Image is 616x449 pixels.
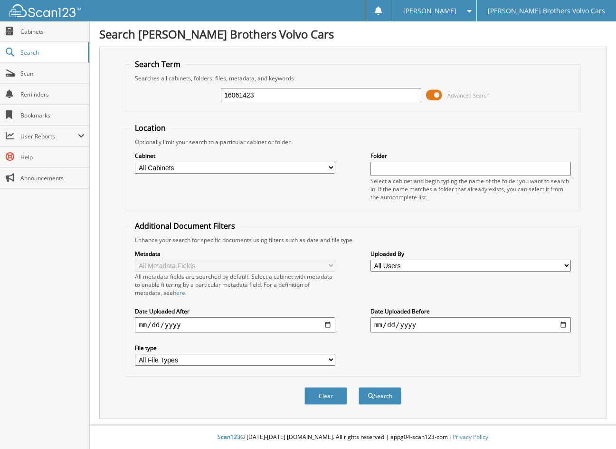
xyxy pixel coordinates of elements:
[370,177,571,201] div: Select a cabinet and begin typing the name of the folder you want to search in. If the name match...
[218,433,240,441] span: Scan123
[20,49,83,57] span: Search
[130,74,575,82] div: Searches all cabinets, folders, files, metadata, and keywords
[488,8,605,14] span: [PERSON_NAME] Brothers Volvo Cars
[135,317,335,332] input: start
[359,387,401,405] button: Search
[9,4,81,17] img: scan123-logo-white.svg
[20,111,85,119] span: Bookmarks
[370,250,571,258] label: Uploaded By
[135,273,335,297] div: All metadata fields are searched by default. Select a cabinet with metadata to enable filtering b...
[370,317,571,332] input: end
[447,92,490,99] span: Advanced Search
[130,221,240,231] legend: Additional Document Filters
[99,26,607,42] h1: Search [PERSON_NAME] Brothers Volvo Cars
[135,344,335,352] label: File type
[569,403,616,449] iframe: Chat Widget
[20,69,85,78] span: Scan
[304,387,347,405] button: Clear
[130,123,171,133] legend: Location
[20,132,78,140] span: User Reports
[135,152,335,160] label: Cabinet
[20,28,85,36] span: Cabinets
[90,426,616,449] div: © [DATE]-[DATE] [DOMAIN_NAME]. All rights reserved | appg04-scan123-com |
[370,307,571,315] label: Date Uploaded Before
[370,152,571,160] label: Folder
[173,289,185,297] a: here
[453,433,488,441] a: Privacy Policy
[135,250,335,258] label: Metadata
[20,153,85,161] span: Help
[20,174,85,182] span: Announcements
[403,8,456,14] span: [PERSON_NAME]
[20,90,85,98] span: Reminders
[130,59,185,69] legend: Search Term
[130,138,575,146] div: Optionally limit your search to a particular cabinet or folder
[135,307,335,315] label: Date Uploaded After
[130,236,575,244] div: Enhance your search for specific documents using filters such as date and file type.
